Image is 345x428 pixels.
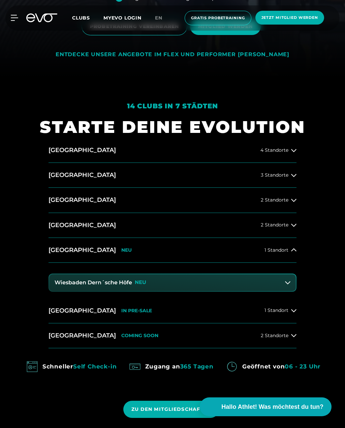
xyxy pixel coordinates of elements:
span: Gratis Probetraining [191,15,245,21]
a: en [155,14,170,22]
p: NEU [135,280,146,285]
span: Jetzt Mitglied werden [261,15,318,21]
button: [GEOGRAPHIC_DATA]IN PRE-SALE1 Standort [49,298,296,323]
span: 4 Standorte [260,148,288,153]
h2: [GEOGRAPHIC_DATA] [49,307,116,315]
button: [GEOGRAPHIC_DATA]3 Standorte [49,163,296,188]
div: ENTDECKE UNSERE ANGEBOTE IM FLEX UND PERFORMER [PERSON_NAME] [56,51,289,58]
span: 1 Standort [264,308,288,313]
p: COMING SOON [121,333,158,338]
div: Geöffnet von [242,361,320,372]
span: Hallo Athlet! Was möchtest du tun? [221,402,323,412]
a: ZU DEN MITGLIEDSCHAFTEN [123,396,222,423]
em: Self Check-in [73,363,117,370]
button: Wiesbaden Dern´sche HöfeNEU [49,274,296,291]
div: Schneller [42,361,117,372]
h2: [GEOGRAPHIC_DATA] [49,331,116,340]
span: 2 Standorte [261,198,288,203]
p: NEU [121,247,132,253]
a: MYEVO LOGIN [103,15,142,21]
em: 14 Clubs in 7 Städten [127,102,218,110]
span: 2 Standorte [261,333,288,338]
span: 1 Standort [264,248,288,253]
h2: [GEOGRAPHIC_DATA] [49,246,116,254]
button: [GEOGRAPHIC_DATA]2 Standorte [49,213,296,238]
em: 06 - 23 Uhr [285,363,320,370]
span: 2 Standorte [261,222,288,227]
span: en [155,15,162,21]
img: evofitness [25,359,40,374]
button: [GEOGRAPHIC_DATA]COMING SOON2 Standorte [49,323,296,348]
h3: Wiesbaden Dern´sche Höfe [55,280,132,286]
h2: [GEOGRAPHIC_DATA] [49,146,116,154]
button: [GEOGRAPHIC_DATA]NEU1 Standort [49,238,296,263]
h2: [GEOGRAPHIC_DATA] [49,196,116,204]
span: ZU DEN MITGLIEDSCHAFTEN [131,406,211,413]
a: Jetzt Mitglied werden [253,11,326,25]
span: 3 Standorte [261,173,288,178]
a: Clubs [72,14,103,21]
button: [GEOGRAPHIC_DATA]2 Standorte [49,188,296,213]
div: Zugang an [145,361,213,372]
p: IN PRE-SALE [121,308,152,314]
h1: STARTE DEINE EVOLUTION [40,116,305,138]
a: Gratis Probetraining [183,11,253,25]
button: [GEOGRAPHIC_DATA]4 Standorte [49,138,296,163]
img: evofitness [224,359,240,374]
span: Clubs [72,15,90,21]
img: evofitness [127,359,143,374]
button: Hallo Athlet! Was möchtest du tun? [200,397,332,416]
em: 365 Tagen [180,363,214,370]
h2: [GEOGRAPHIC_DATA] [49,171,116,179]
h2: [GEOGRAPHIC_DATA] [49,221,116,229]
